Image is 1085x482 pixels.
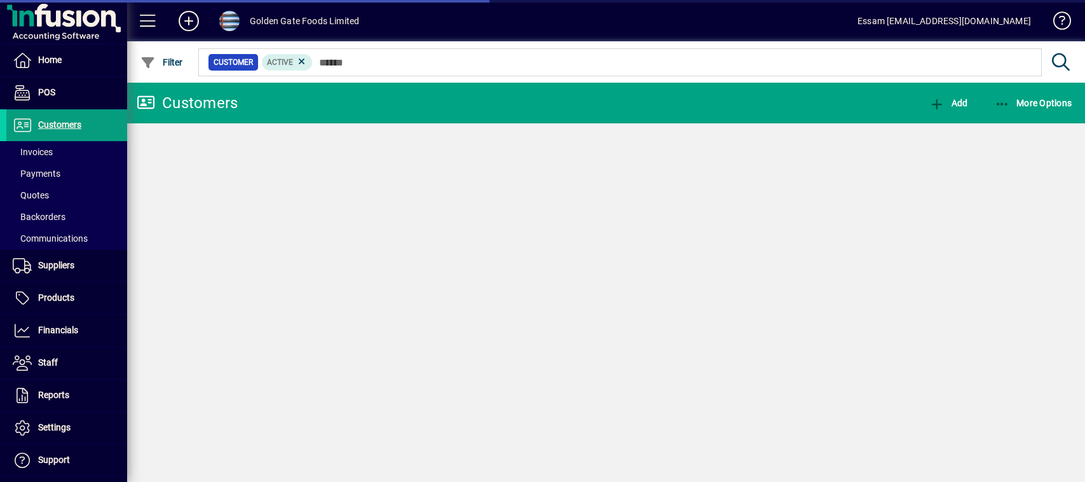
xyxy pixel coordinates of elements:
[13,169,60,179] span: Payments
[13,233,88,244] span: Communications
[250,11,359,31] div: Golden Gate Foods Limited
[137,51,186,74] button: Filter
[13,212,65,222] span: Backorders
[6,250,127,282] a: Suppliers
[38,120,81,130] span: Customers
[168,10,209,32] button: Add
[6,444,127,476] a: Support
[6,77,127,109] a: POS
[38,55,62,65] span: Home
[6,347,127,379] a: Staff
[6,315,127,347] a: Financials
[13,190,49,200] span: Quotes
[6,412,127,444] a: Settings
[38,390,69,400] span: Reports
[137,93,238,113] div: Customers
[6,206,127,228] a: Backorders
[38,357,58,368] span: Staff
[6,282,127,314] a: Products
[6,141,127,163] a: Invoices
[929,98,967,108] span: Add
[140,57,183,67] span: Filter
[38,325,78,335] span: Financials
[13,147,53,157] span: Invoices
[209,10,250,32] button: Profile
[38,422,71,432] span: Settings
[6,380,127,411] a: Reports
[6,184,127,206] a: Quotes
[992,92,1075,114] button: More Options
[38,260,74,270] span: Suppliers
[926,92,971,114] button: Add
[995,98,1072,108] span: More Options
[262,54,313,71] mat-chip: Activation Status: Active
[6,228,127,249] a: Communications
[214,56,253,69] span: Customer
[38,455,70,465] span: Support
[1044,3,1069,44] a: Knowledge Base
[267,58,293,67] span: Active
[857,11,1031,31] div: Essam [EMAIL_ADDRESS][DOMAIN_NAME]
[38,87,55,97] span: POS
[38,293,74,303] span: Products
[6,163,127,184] a: Payments
[6,45,127,76] a: Home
